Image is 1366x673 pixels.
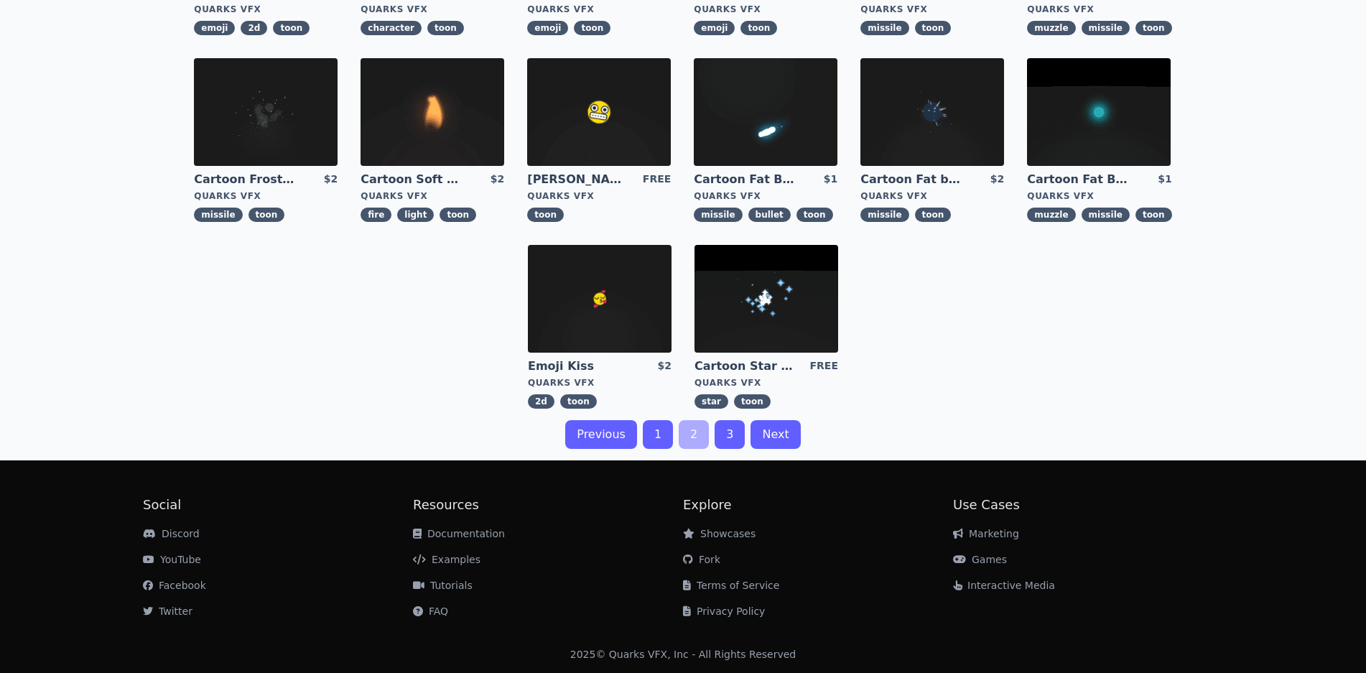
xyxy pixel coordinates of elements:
span: muzzle [1027,21,1075,35]
a: Interactive Media [953,580,1055,591]
a: Twitter [143,605,192,617]
a: Marketing [953,528,1019,539]
span: bullet [748,208,791,222]
div: $2 [324,172,338,187]
a: Tutorials [413,580,473,591]
span: light [397,208,434,222]
a: Previous [565,420,637,449]
a: Games [953,554,1007,565]
a: Terms of Service [683,580,779,591]
a: Fork [683,554,720,565]
a: Cartoon Frost Missile Explosion [194,172,297,187]
span: 2d [241,21,267,35]
div: $1 [824,172,837,187]
span: toon [440,208,476,222]
h2: Social [143,495,413,515]
div: 2025 © Quarks VFX, Inc - All Rights Reserved [570,647,796,662]
div: Quarks VFX [194,190,338,202]
a: 1 [643,420,673,449]
h2: Explore [683,495,953,515]
span: emoji [527,21,568,35]
img: imgAlt [527,58,671,166]
img: imgAlt [694,58,837,166]
div: $2 [491,172,504,187]
div: Quarks VFX [361,4,504,15]
span: toon [796,208,833,222]
div: Quarks VFX [860,190,1004,202]
img: imgAlt [860,58,1004,166]
span: missile [1082,21,1130,35]
div: Quarks VFX [1027,190,1171,202]
span: star [694,394,728,409]
a: Cartoon Fat Bullet Muzzle Flash [1027,172,1130,187]
a: Facebook [143,580,206,591]
h2: Use Cases [953,495,1223,515]
a: Cartoon Fat Bullet [694,172,797,187]
div: $2 [990,172,1004,187]
div: FREE [810,358,838,374]
span: toon [1135,208,1172,222]
div: Quarks VFX [361,190,504,202]
div: Quarks VFX [527,190,671,202]
a: FAQ [413,605,448,617]
div: Quarks VFX [1027,4,1171,15]
span: toon [527,208,564,222]
a: Documentation [413,528,505,539]
a: [PERSON_NAME] [527,172,631,187]
a: Emoji Kiss [528,358,631,374]
div: FREE [643,172,671,187]
a: Cartoon Fat bullet explosion [860,172,964,187]
span: toon [915,21,952,35]
span: toon [740,21,777,35]
span: toon [560,394,597,409]
span: toon [915,208,952,222]
img: imgAlt [194,58,338,166]
span: toon [273,21,310,35]
a: 3 [715,420,745,449]
span: emoji [694,21,735,35]
div: $2 [658,358,672,374]
span: character [361,21,422,35]
a: Next [751,420,800,449]
img: imgAlt [1027,58,1171,166]
a: 2 [679,420,709,449]
div: Quarks VFX [694,4,837,15]
h2: Resources [413,495,683,515]
span: muzzle [1027,208,1075,222]
img: imgAlt [361,58,504,166]
a: Discord [143,528,200,539]
div: Quarks VFX [860,4,1004,15]
a: Cartoon Soft CandleLight [361,172,464,187]
div: Quarks VFX [528,377,672,389]
a: Examples [413,554,480,565]
a: Showcases [683,528,756,539]
span: missile [1082,208,1130,222]
a: Cartoon Star field [694,358,798,374]
div: Quarks VFX [694,190,837,202]
span: missile [860,21,909,35]
a: YouTube [143,554,201,565]
span: toon [427,21,464,35]
div: Quarks VFX [194,4,338,15]
span: fire [361,208,391,222]
span: missile [694,208,742,222]
div: $1 [1158,172,1171,187]
span: missile [860,208,909,222]
div: Quarks VFX [694,377,838,389]
span: toon [248,208,285,222]
span: toon [1135,21,1172,35]
a: Privacy Policy [683,605,765,617]
span: 2d [528,394,554,409]
span: toon [734,394,771,409]
img: imgAlt [528,245,672,353]
span: emoji [194,21,235,35]
span: missile [194,208,242,222]
span: toon [574,21,610,35]
img: imgAlt [694,245,838,353]
div: Quarks VFX [527,4,671,15]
